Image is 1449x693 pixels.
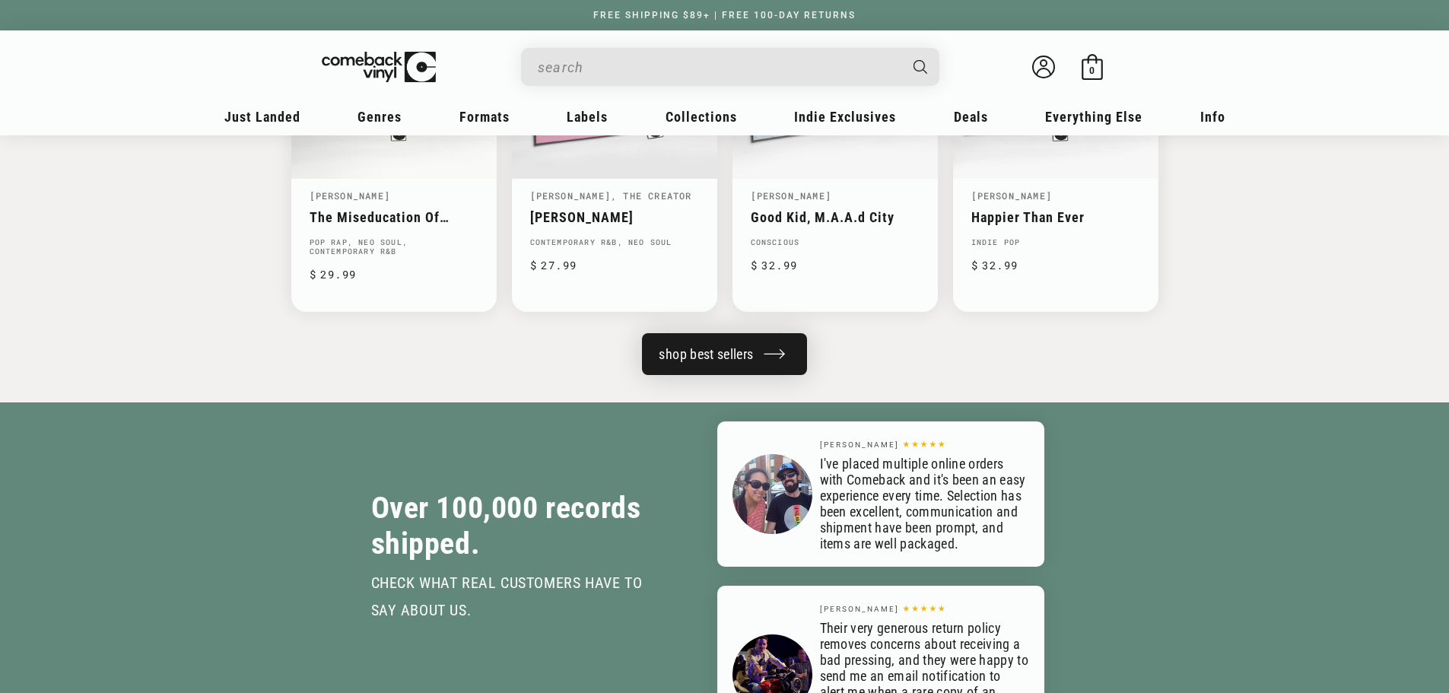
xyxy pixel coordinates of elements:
[538,52,898,83] input: When autocomplete results are available use up and down arrows to review and enter to select
[1045,109,1142,125] span: Everything Else
[371,490,645,561] h2: Over 100,000 records shipped.
[820,438,899,452] p: [PERSON_NAME]
[971,189,1053,202] a: [PERSON_NAME]
[530,189,692,202] a: [PERSON_NAME], The Creator
[903,601,947,613] p: ★★★★★
[357,109,402,125] span: Genres
[794,109,896,125] span: Indie Exclusives
[567,109,608,125] span: Labels
[371,569,645,624] p: Check what real customers have to say about us.
[310,189,391,202] a: [PERSON_NAME]
[820,602,899,616] p: [PERSON_NAME]
[666,109,737,125] span: Collections
[971,209,1140,225] a: Happier Than Ever
[900,48,941,86] button: Search
[751,189,832,202] a: [PERSON_NAME]
[903,437,947,449] p: ★★★★★
[1089,65,1095,76] span: 0
[521,48,939,86] div: Search
[642,333,806,375] a: shop best sellers
[820,456,1029,552] p: I've placed multiple online orders with Comeback and it's been an easy experience every time. Sel...
[530,209,699,225] a: [PERSON_NAME]
[954,109,988,125] span: Deals
[732,454,812,534] img: Brian J.
[1200,109,1225,125] span: Info
[578,10,871,21] a: FREE SHIPPING $89+ | FREE 100-DAY RETURNS
[459,109,510,125] span: Formats
[751,209,920,225] a: Good Kid, M.A.A.d City
[224,109,300,125] span: Just Landed
[310,209,478,225] a: The Miseducation Of [PERSON_NAME]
